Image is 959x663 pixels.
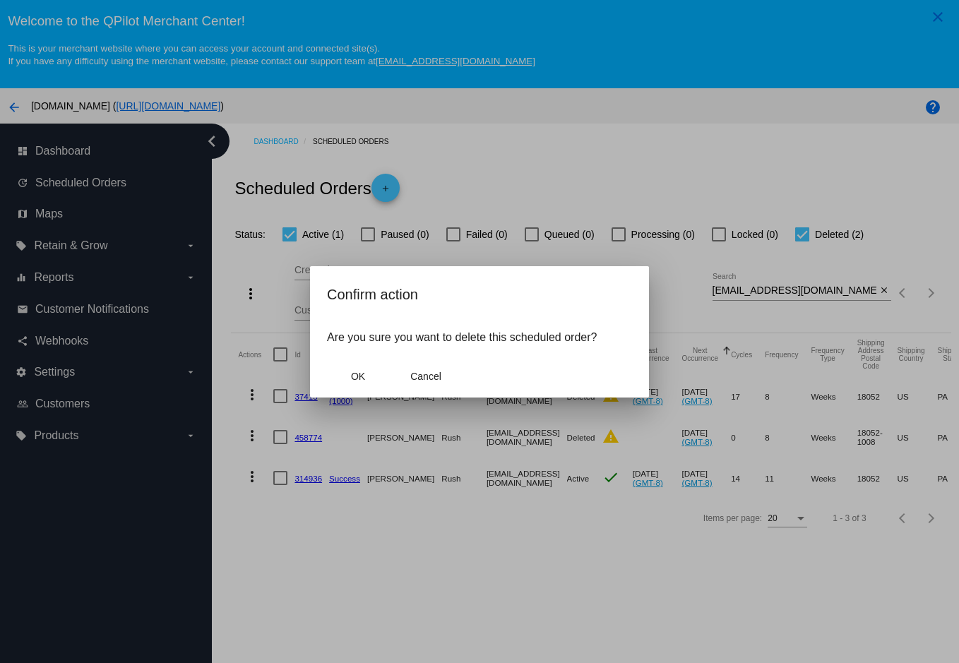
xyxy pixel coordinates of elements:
button: Close dialog [327,364,389,389]
span: OK [351,371,365,382]
button: Close dialog [395,364,457,389]
p: Are you sure you want to delete this scheduled order? [327,331,632,344]
h2: Confirm action [327,283,632,306]
span: Cancel [410,371,441,382]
